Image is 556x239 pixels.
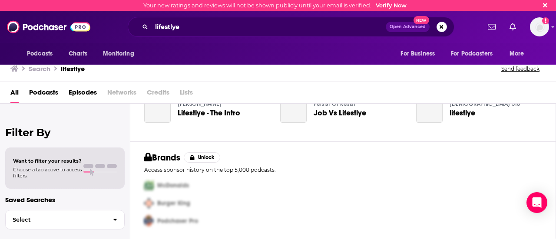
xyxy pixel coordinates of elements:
span: Podchaser Pro [157,217,198,225]
input: Search podcasts, credits, & more... [152,20,386,34]
img: First Pro Logo [141,177,157,194]
svg: Email not verified [542,17,549,24]
button: open menu [97,46,145,62]
img: Second Pro Logo [141,194,157,212]
button: Show profile menu [530,17,549,36]
span: Choose a tab above to access filters. [13,167,82,179]
a: Episodes [69,85,97,103]
span: Charts [69,48,87,60]
span: Select [6,217,106,223]
button: open menu [445,46,505,62]
button: Send feedback [499,65,542,72]
a: lifestlye [450,109,475,117]
button: Unlock [184,152,221,163]
a: JHW 516 [450,100,520,108]
p: Access sponsor history on the top 5,000 podcasts. [144,167,542,173]
span: Podcasts [27,48,53,60]
span: For Podcasters [451,48,493,60]
span: McDonalds [157,182,189,189]
span: New [414,16,429,24]
div: Open Intercom Messenger [526,192,547,213]
a: Verify Now [376,2,407,9]
a: All [10,85,19,103]
span: Credits [147,85,169,103]
p: Saved Searches [5,196,125,204]
span: Want to filter your results? [13,158,82,164]
h2: Filter By [5,126,125,139]
button: Open AdvancedNew [386,22,430,32]
a: Charts [63,46,93,62]
span: For Business [400,48,435,60]
span: Burger King [157,200,190,207]
h2: Brands [144,152,180,163]
span: Logged in as jbarbour [530,17,549,36]
a: Show notifications dropdown [506,20,520,34]
button: open menu [503,46,535,62]
button: open menu [21,46,64,62]
a: Job Vs Lifestlye [314,109,366,117]
button: open menu [394,46,446,62]
button: Select [5,210,125,229]
img: Third Pro Logo [141,212,157,230]
div: Your new ratings and reviews will not be shown publicly until your email is verified. [143,2,407,9]
a: Podcasts [29,85,58,103]
span: Networks [107,85,136,103]
a: Lifestlye - The Intro [144,96,171,123]
h3: lifestlye [61,65,85,73]
span: Monitoring [103,48,134,60]
div: Search podcasts, credits, & more... [128,17,454,37]
a: Lev Church [178,100,222,108]
img: Podchaser - Follow, Share and Rate Podcasts [7,19,90,35]
a: Job Vs Lifestlye [280,96,307,123]
span: More [510,48,524,60]
span: Lists [180,85,193,103]
span: Open Advanced [390,25,426,29]
img: User Profile [530,17,549,36]
h3: Search [29,65,50,73]
a: Show notifications dropdown [484,20,499,34]
a: lifestlye [416,96,443,123]
a: Lifestlye - The Intro [178,109,240,117]
a: Persist Or Resist [314,100,355,108]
